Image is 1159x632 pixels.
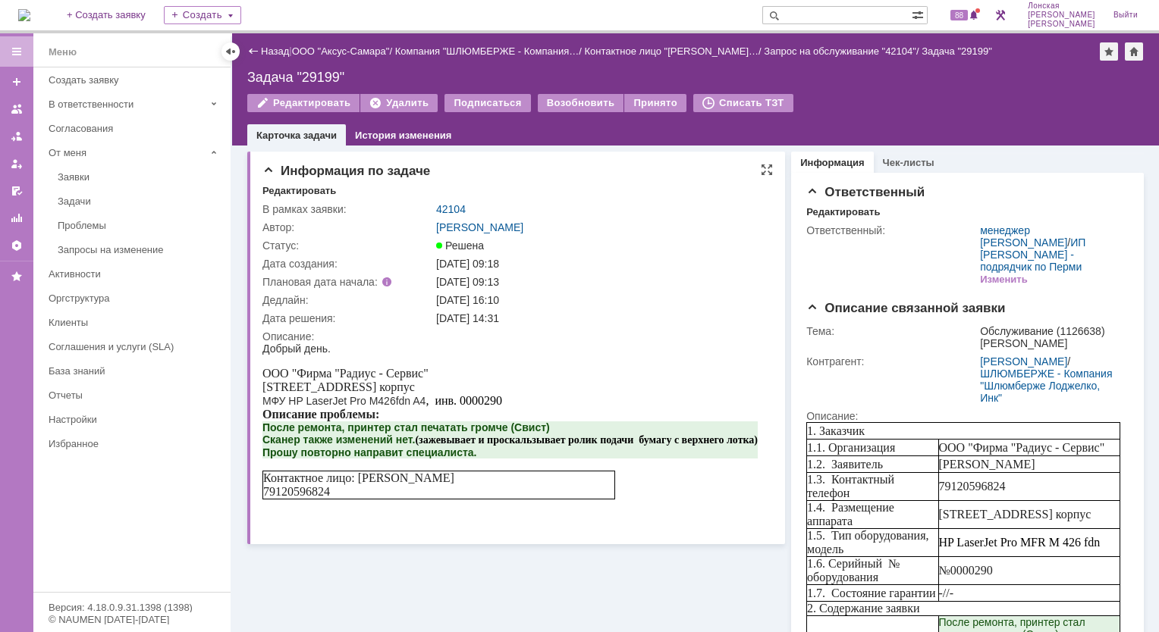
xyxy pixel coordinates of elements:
div: Описание: [806,410,1126,422]
div: После ремонта, принтер стал печатать громче (Свист) [133,194,314,218]
span: 1.4. Размещение аппарата [1,79,88,105]
div: Дедлайн: [262,294,433,306]
span: 1.7. Состояние гарантии [1,164,130,177]
span: [PERSON_NAME] [133,36,229,48]
a: Мои заявки [5,152,29,176]
span: ООО "Фирма "Радиус - Сервис" [133,19,299,32]
a: Задачи [52,189,228,213]
strong: (зажевывает и проскальзывает ролик подачи бумагу с верхнего лотка) [152,92,495,103]
div: / [584,45,764,57]
a: История изменения [355,130,451,141]
span: 2.1. Описание проблемы [1,230,128,243]
div: Редактировать [262,185,336,197]
div: Задача "29199" [922,45,992,57]
a: Настройки [42,408,228,431]
div: Избранное [49,438,205,449]
a: Заявки в моей ответственности [5,124,29,149]
div: Настройки [49,414,221,425]
div: Автор: [262,221,433,233]
a: Компания "ШЛЮМБЕРЖЕ - Компания… [395,45,579,57]
a: Перейти на домашнюю страницу [18,9,30,21]
div: Контрагент: [806,355,977,368]
a: ИП [PERSON_NAME] - подрядчик по Перми [980,236,1085,273]
div: Обслуживание (1126638) [PERSON_NAME] [980,325,1123,349]
span: Решена [436,239,484,252]
a: Перейти в интерфейс администратора [991,6,1010,24]
span: Ответственный [806,185,925,199]
div: Дата решения: [262,312,433,324]
div: [DATE] 09:13 [436,276,765,288]
div: Клиенты [49,317,221,328]
span: Лонская [1028,2,1095,11]
span: 79120596824 [133,58,199,70]
a: Отчеты [5,206,29,230]
div: Меню [49,43,77,61]
div: Задача "29199" [247,70,1144,85]
div: Активности [49,268,221,280]
a: База знаний [42,359,228,383]
div: В рамках заявки: [262,203,433,215]
a: [EMAIL_ADDRESS][DOMAIN_NAME] [130,331,289,342]
div: Сделать домашней страницей [1125,42,1143,61]
a: Запросы на изменение [52,238,228,261]
div: / [395,45,585,57]
span: 1.1. Организация [1,19,89,32]
a: Заявки [52,165,228,189]
div: Версия: 4.18.0.9.31.1398 (1398) [49,602,215,612]
a: Создать заявку [5,70,29,94]
span: [STREET_ADDRESS] корпус [133,86,285,99]
div: Заявки [58,171,221,183]
div: Согласования [49,123,221,134]
span: [PERSON_NAME] [1028,20,1095,29]
a: [PERSON_NAME] [436,221,523,233]
div: Задачи [58,196,221,207]
span: Информация по задаче [262,164,430,178]
span: Описание связанной заявки [806,301,1005,315]
a: ООО "Аксус-Самара" [292,45,390,57]
a: Клиенты [42,311,228,334]
span: 1.2. Заявитель [1,36,77,48]
a: Соглашения и услуги (SLA) [42,335,228,358]
div: Добавить в избранное [1100,42,1118,61]
span: (зажевывает и проскальзывает ролик подачи бумагу с верхнего лотка) [133,231,300,255]
div: Статус: [262,239,433,252]
div: Изменить [980,274,1028,286]
div: [DATE] 16:10 [436,294,765,306]
div: / [980,355,1123,404]
div: © NAUMEN [DATE]-[DATE] [49,615,215,624]
div: Описание: [262,330,768,343]
span: 1. Заказчик [1,2,58,15]
a: Настройки [5,233,29,258]
a: Согласования [42,117,228,140]
a: Проблемы [52,214,228,237]
a: Карточка задачи [256,130,337,141]
span: , инв. 0000290 [163,52,240,64]
div: Редактировать [806,206,880,218]
a: Оргструктура [42,286,228,310]
span: HP LaserJet Pro MFR M 426 fdn [133,114,294,127]
span: №0000290 [133,142,187,155]
a: ШЛЮМБЕРЖЕ - Компания "Шлюмберже Лоджелко, Инк" [980,368,1112,404]
div: [DATE] 14:31 [436,312,765,324]
div: Соглашения и услуги (SLA) [49,341,221,352]
a: [PERSON_NAME] [980,355,1067,368]
div: Проблемы [58,220,221,231]
span: 2. Содержание заявки [1,180,114,192]
a: Активности [42,262,228,286]
a: [PHONE_NUMBER] [115,343,199,354]
span: 1.3. Контактный телефон [1,51,88,77]
div: Дата создания: [262,258,433,270]
div: На всю страницу [761,164,773,176]
div: / [764,45,922,57]
div: Плановая дата начала: [262,276,415,288]
span: -//- [133,164,148,177]
span: 1.5. Тип оборудования, модель [1,107,123,133]
div: Сканер также изменений нет. [133,218,314,256]
a: Запрос на обслуживание "42104" [764,45,916,57]
span: 1.6. Серийный № оборудования [1,135,93,161]
a: Заявки на командах [5,97,29,121]
div: Скрыть меню [221,42,240,61]
a: менеджер [PERSON_NAME] [980,224,1067,249]
a: 42104 [436,203,466,215]
img: logo [18,9,30,21]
